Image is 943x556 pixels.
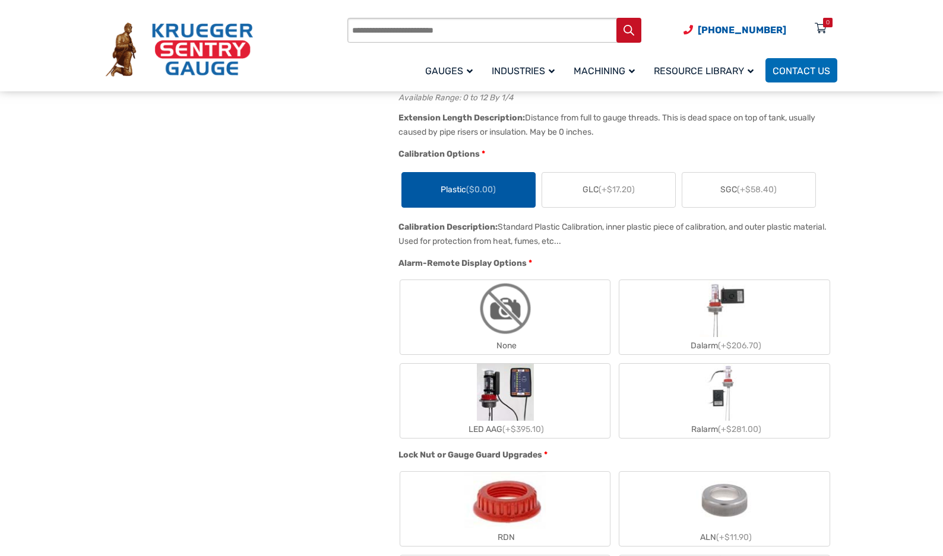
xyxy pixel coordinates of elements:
abbr: required [529,257,532,269]
span: (+$206.70) [718,341,761,351]
span: Resource Library [654,65,754,77]
div: Ralarm [619,421,830,438]
span: (+$58.40) [737,185,777,195]
a: Gauges [418,56,485,84]
label: LED AAG [400,364,610,438]
div: Standard Plastic Calibration, inner plastic piece of calibration, and outer plastic material. Use... [398,222,827,246]
span: (+$281.00) [718,424,761,434]
a: Industries [485,56,567,84]
div: Available Range: 0 to 12 By 1/4 [398,90,831,101]
span: Contact Us [773,65,830,77]
div: ALN [619,529,830,546]
div: None [400,337,610,354]
span: Extension Length Description: [398,113,525,123]
div: Distance from full to gauge threads. This is dead space on top of tank, usually caused by pipe ri... [398,113,815,137]
div: 0 [826,18,830,27]
a: Contact Us [765,58,837,82]
span: Alarm-Remote Display Options [398,258,527,268]
label: RDN [400,472,610,546]
span: [PHONE_NUMBER] [698,24,786,36]
span: Plastic [441,183,496,196]
label: Dalarm [619,280,830,354]
span: Industries [492,65,555,77]
div: LED AAG [400,421,610,438]
a: Resource Library [647,56,765,84]
span: GLC [583,183,635,196]
label: ALN [619,472,830,546]
label: None [400,280,610,354]
img: Krueger Sentry Gauge [106,23,253,77]
span: SGC [720,183,777,196]
span: Calibration Description: [398,222,498,232]
span: Gauges [425,65,473,77]
span: Calibration Options [398,149,480,159]
div: RDN [400,529,610,546]
div: Dalarm [619,337,830,354]
span: Machining [574,65,635,77]
span: (+$11.90) [716,532,752,542]
abbr: required [544,449,548,461]
a: Machining [567,56,647,84]
label: Ralarm [619,364,830,438]
abbr: required [482,148,485,160]
span: ($0.00) [466,185,496,195]
a: Phone Number (920) 434-8860 [683,23,786,37]
span: Lock Nut or Gauge Guard Upgrades [398,450,542,460]
span: (+$17.20) [599,185,635,195]
span: (+$395.10) [502,424,544,434]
